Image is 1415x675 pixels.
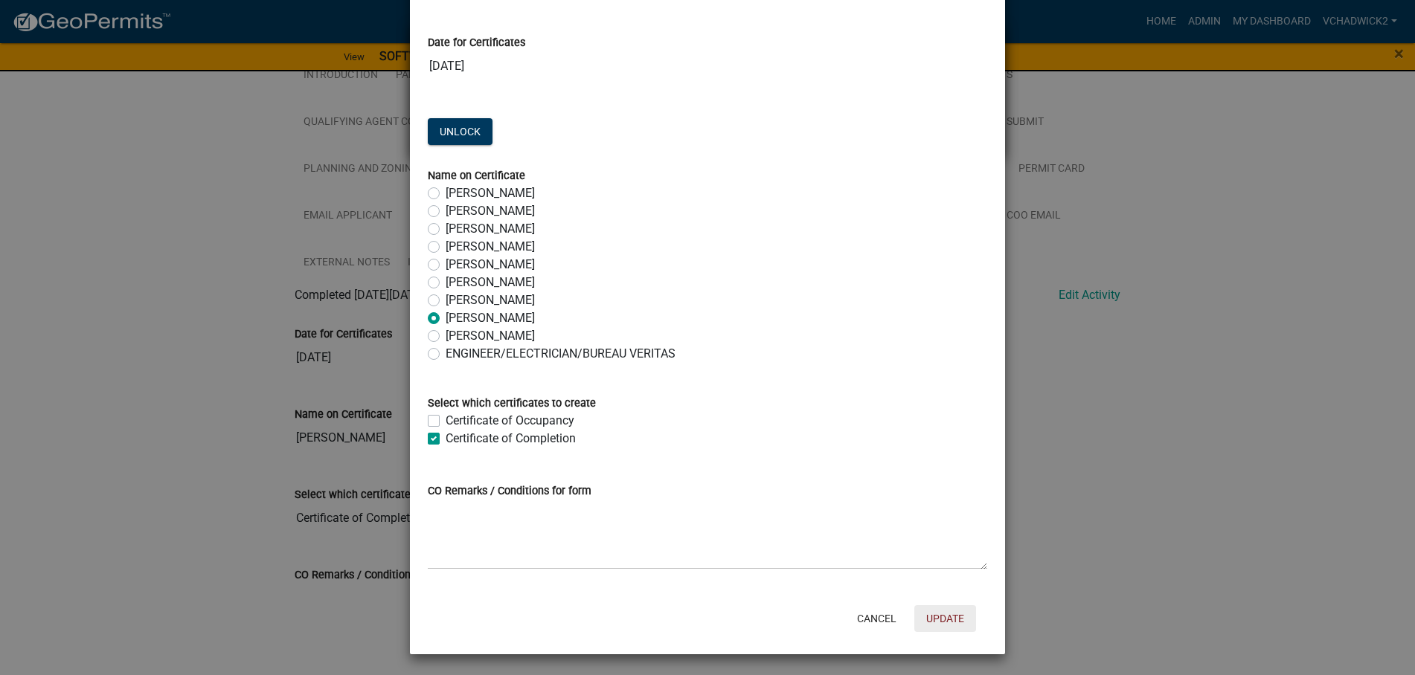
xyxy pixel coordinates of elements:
[428,171,525,181] label: Name on Certificate
[446,291,535,309] label: [PERSON_NAME]
[446,327,535,345] label: [PERSON_NAME]
[845,605,908,632] button: Cancel
[446,274,535,291] label: [PERSON_NAME]
[428,486,591,497] label: CO Remarks / Conditions for form
[446,202,535,220] label: [PERSON_NAME]
[446,412,574,430] label: Certificate of Occupancy
[428,38,525,48] label: Date for Certificates
[446,238,535,256] label: [PERSON_NAME]
[446,430,576,448] label: Certificate of Completion
[428,398,596,409] label: Select which certificates to create
[446,256,535,274] label: [PERSON_NAME]
[914,605,976,632] button: Update
[446,184,535,202] label: [PERSON_NAME]
[446,345,676,363] label: ENGINEER/ELECTRICIAN/BUREAU VERITAS
[446,220,535,238] label: [PERSON_NAME]
[446,309,535,327] label: [PERSON_NAME]
[428,118,492,145] button: Unlock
